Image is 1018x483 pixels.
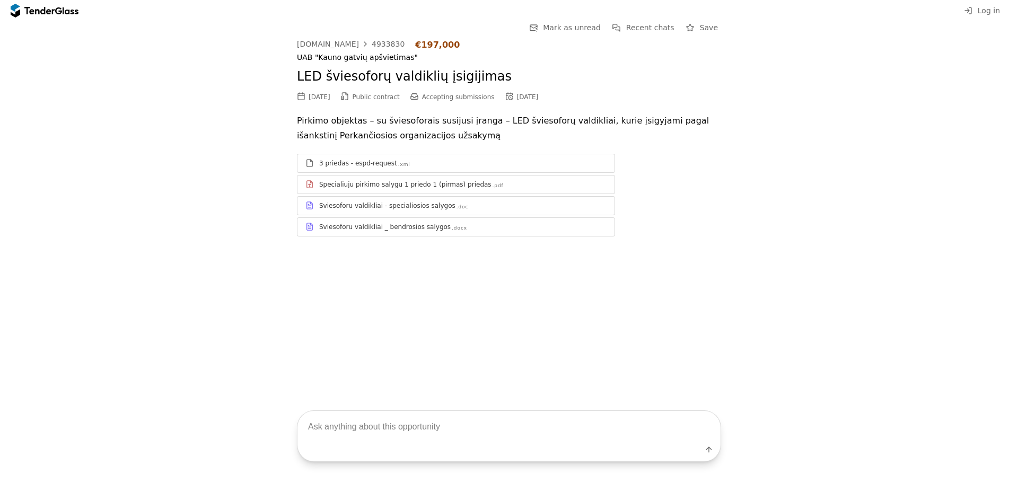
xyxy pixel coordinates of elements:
[493,182,504,189] div: .pdf
[297,40,405,48] a: [DOMAIN_NAME]4933830
[297,68,721,86] h2: LED šviesoforų valdiklių įsigijimas
[297,40,359,48] div: [DOMAIN_NAME]
[297,154,615,173] a: 3 priedas - espd-request.xml
[319,223,451,231] div: Sviesoforu valdikliai _ bendrosios salygos
[297,53,721,62] div: UAB "Kauno gatvių apšvietimas"
[319,159,397,168] div: 3 priedas - espd-request
[372,40,405,48] div: 4933830
[517,93,539,101] div: [DATE]
[978,6,1000,15] span: Log in
[961,4,1003,17] button: Log in
[626,23,674,32] span: Recent chats
[457,204,469,210] div: .doc
[297,217,615,236] a: Sviesoforu valdikliai _ bendrosios salygos.docx
[353,93,400,101] span: Public contract
[526,21,604,34] button: Mark as unread
[319,180,492,189] div: Specialiuju pirkimo salygu 1 priedo 1 (pirmas) priedas
[452,225,467,232] div: .docx
[398,161,410,168] div: .xml
[543,23,601,32] span: Mark as unread
[609,21,678,34] button: Recent chats
[297,196,615,215] a: Sviesoforu valdikliai - specialiosios salygos.doc
[422,93,495,101] span: Accepting submissions
[319,201,455,210] div: Sviesoforu valdikliai - specialiosios salygos
[309,93,330,101] div: [DATE]
[297,113,721,143] p: Pirkimo objektas – su šviesoforais susijusi įranga – LED šviesoforų valdikliai, kurie įsigyjami p...
[700,23,718,32] span: Save
[415,40,460,50] div: €197,000
[683,21,721,34] button: Save
[297,175,615,194] a: Specialiuju pirkimo salygu 1 priedo 1 (pirmas) priedas.pdf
